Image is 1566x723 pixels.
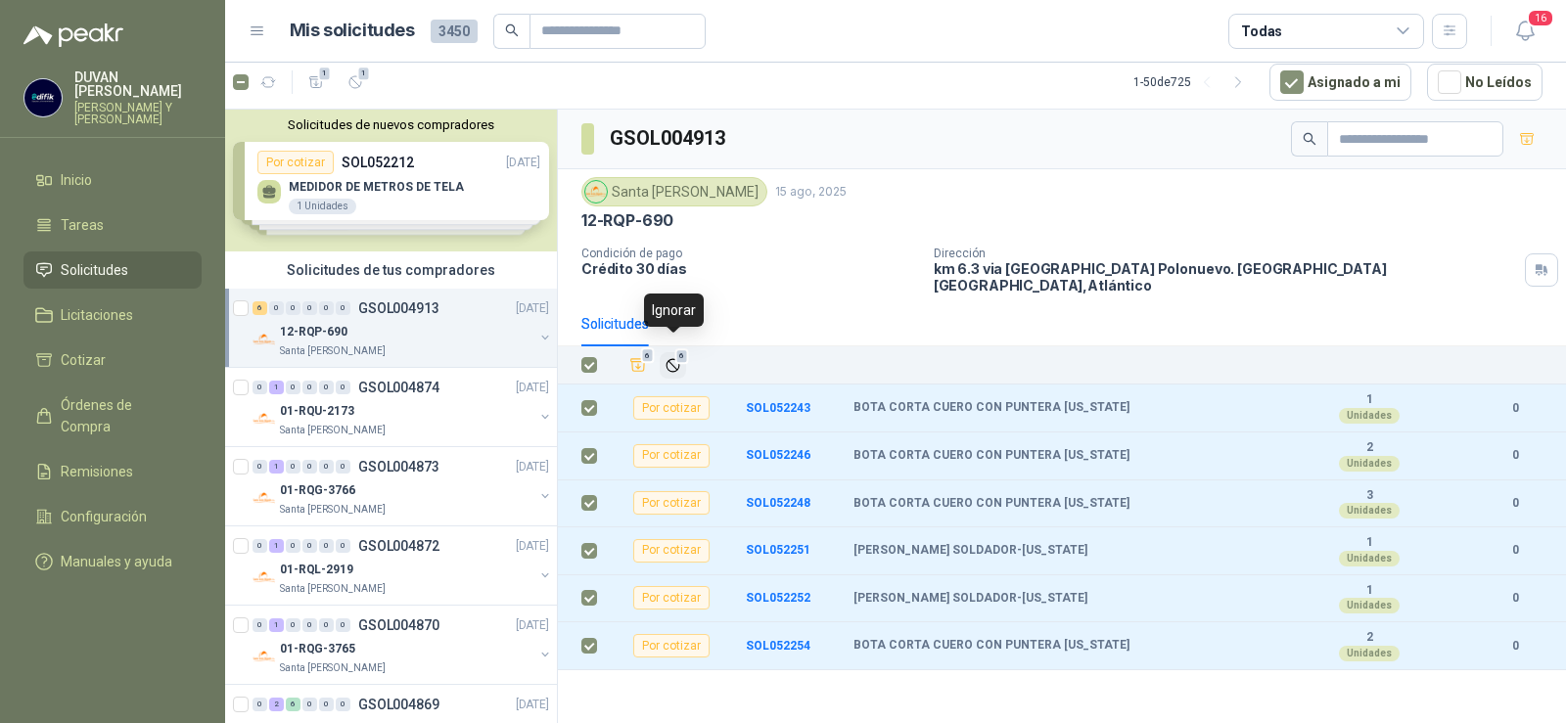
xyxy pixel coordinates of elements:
[610,123,728,154] h3: GSOL004913
[746,448,810,462] a: SOL052246
[24,79,62,116] img: Company Logo
[1339,408,1400,424] div: Unidades
[290,17,415,45] h1: Mis solicitudes
[1302,392,1437,408] b: 1
[300,67,332,98] button: 1
[746,401,810,415] b: SOL052243
[516,379,549,397] p: [DATE]
[61,506,147,527] span: Configuración
[61,169,92,191] span: Inicio
[633,634,710,657] div: Por cotizar
[746,639,810,653] a: SOL052254
[336,301,350,315] div: 0
[253,301,267,315] div: 6
[581,210,673,231] p: 12-RQP-690
[61,349,106,371] span: Cotizar
[302,301,317,315] div: 0
[853,543,1087,559] b: [PERSON_NAME] SOLDADOR-[US_STATE]
[253,328,276,351] img: Company Logo
[61,461,133,482] span: Remisiones
[319,381,334,394] div: 0
[1488,637,1543,655] b: 0
[516,458,549,476] p: [DATE]
[319,460,334,474] div: 0
[253,376,553,438] a: 0 1 0 0 0 0 GSOL004874[DATE] Company Logo01-RQU-2173Santa [PERSON_NAME]
[853,400,1129,416] b: BOTA CORTA CUERO CON PUNTERA [US_STATE]
[302,539,317,553] div: 0
[853,638,1129,654] b: BOTA CORTA CUERO CON PUNTERA [US_STATE]
[746,543,810,557] b: SOL052251
[253,296,553,359] a: 6 0 0 0 0 0 GSOL004913[DATE] Company Logo12-RQP-690Santa [PERSON_NAME]
[336,539,350,553] div: 0
[302,460,317,474] div: 0
[253,698,267,711] div: 0
[286,698,300,711] div: 6
[61,394,183,437] span: Órdenes de Compra
[253,645,276,668] img: Company Logo
[1488,446,1543,465] b: 0
[358,301,439,315] p: GSOL004913
[1302,440,1437,456] b: 2
[633,586,710,610] div: Por cotizar
[660,352,686,379] button: Ignorar
[336,698,350,711] div: 0
[1269,64,1411,101] button: Asignado a mi
[253,460,267,474] div: 0
[516,696,549,714] p: [DATE]
[1488,399,1543,418] b: 0
[746,591,810,605] a: SOL052252
[336,381,350,394] div: 0
[269,618,284,632] div: 1
[1302,583,1437,599] b: 1
[358,460,439,474] p: GSOL004873
[585,181,607,203] img: Company Logo
[269,539,284,553] div: 1
[269,460,284,474] div: 1
[269,381,284,394] div: 1
[1339,503,1400,519] div: Unidades
[61,259,128,281] span: Solicitudes
[23,453,202,490] a: Remisiones
[746,496,810,510] b: SOL052248
[74,70,202,98] p: DUVAN [PERSON_NAME]
[280,481,355,500] p: 01-RQG-3766
[61,304,133,326] span: Licitaciones
[633,539,710,563] div: Por cotizar
[23,206,202,244] a: Tareas
[319,618,334,632] div: 0
[358,539,439,553] p: GSOL004872
[253,407,276,430] img: Company Logo
[1339,598,1400,613] div: Unidades
[853,496,1129,512] b: BOTA CORTA CUERO CON PUNTERA [US_STATE]
[1303,132,1316,146] span: search
[233,117,549,132] button: Solicitudes de nuevos compradores
[1488,541,1543,560] b: 0
[280,581,386,597] p: Santa [PERSON_NAME]
[286,381,300,394] div: 0
[336,618,350,632] div: 0
[340,67,371,98] button: 1
[1339,456,1400,472] div: Unidades
[633,396,710,420] div: Por cotizar
[269,301,284,315] div: 0
[581,247,918,260] p: Condición de pago
[280,660,386,676] p: Santa [PERSON_NAME]
[1488,494,1543,513] b: 0
[269,698,284,711] div: 2
[23,296,202,334] a: Licitaciones
[23,23,123,47] img: Logo peakr
[23,386,202,445] a: Órdenes de Compra
[1488,589,1543,608] b: 0
[1302,630,1437,646] b: 2
[336,460,350,474] div: 0
[1507,14,1543,49] button: 16
[23,498,202,535] a: Configuración
[253,455,553,518] a: 0 1 0 0 0 0 GSOL004873[DATE] Company Logo01-RQG-3766Santa [PERSON_NAME]
[253,618,267,632] div: 0
[1302,535,1437,551] b: 1
[23,543,202,580] a: Manuales y ayuda
[624,351,652,379] button: Añadir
